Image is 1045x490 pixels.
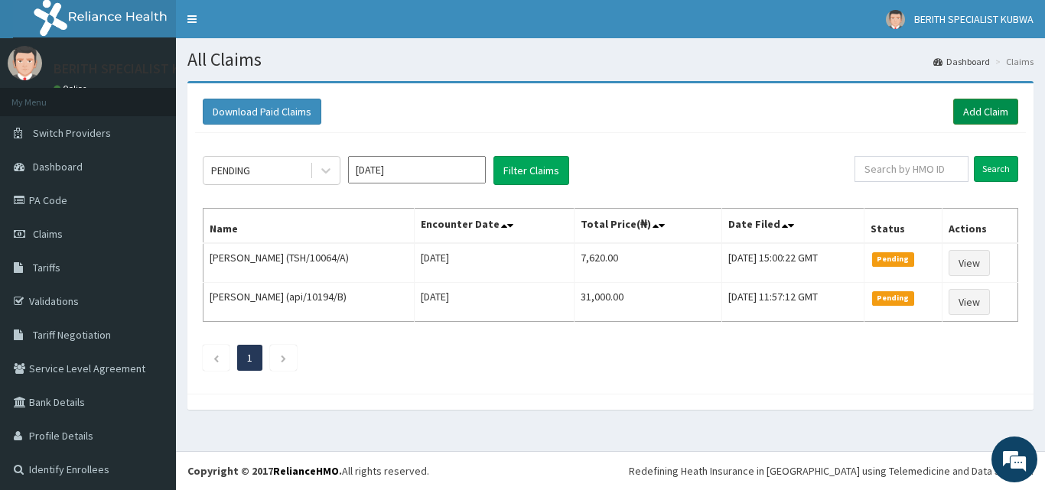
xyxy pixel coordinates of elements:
a: View [949,250,990,276]
span: Tariff Negotiation [33,328,111,342]
a: Dashboard [933,55,990,68]
a: Previous page [213,351,220,365]
td: [DATE] [415,243,574,283]
span: Dashboard [33,160,83,174]
span: BERITH SPECIALIST KUBWA [914,12,1034,26]
input: Select Month and Year [348,156,486,183]
span: We're online! [89,148,211,302]
a: Online [54,83,90,94]
input: Search [974,156,1018,182]
textarea: Type your message and hit 'Enter' [8,327,291,381]
li: Claims [991,55,1034,68]
th: Actions [942,209,1018,244]
td: 31,000.00 [574,283,721,322]
td: [PERSON_NAME] (api/10194/B) [203,283,415,322]
div: Chat with us now [80,86,257,105]
button: Download Paid Claims [203,99,321,125]
h1: All Claims [187,50,1034,70]
th: Date Filed [721,209,864,244]
th: Status [864,209,942,244]
th: Total Price(₦) [574,209,721,244]
th: Encounter Date [415,209,574,244]
td: [DATE] 11:57:12 GMT [721,283,864,322]
td: 7,620.00 [574,243,721,283]
a: View [949,289,990,315]
td: [DATE] 15:00:22 GMT [721,243,864,283]
strong: Copyright © 2017 . [187,464,342,478]
a: Add Claim [953,99,1018,125]
span: Pending [872,252,914,266]
button: Filter Claims [493,156,569,185]
img: User Image [8,46,42,80]
div: Minimize live chat window [251,8,288,44]
p: BERITH SPECIALIST KUBWA [54,62,215,76]
td: [PERSON_NAME] (TSH/10064/A) [203,243,415,283]
th: Name [203,209,415,244]
div: Redefining Heath Insurance in [GEOGRAPHIC_DATA] using Telemedicine and Data Science! [629,463,1034,479]
td: [DATE] [415,283,574,322]
span: Claims [33,227,63,241]
footer: All rights reserved. [176,451,1045,490]
img: d_794563401_company_1708531726252_794563401 [28,76,62,115]
a: Page 1 is your current page [247,351,252,365]
a: Next page [280,351,287,365]
img: User Image [886,10,905,29]
a: RelianceHMO [273,464,339,478]
input: Search by HMO ID [855,156,968,182]
span: Pending [872,291,914,305]
div: PENDING [211,163,250,178]
span: Switch Providers [33,126,111,140]
span: Tariffs [33,261,60,274]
